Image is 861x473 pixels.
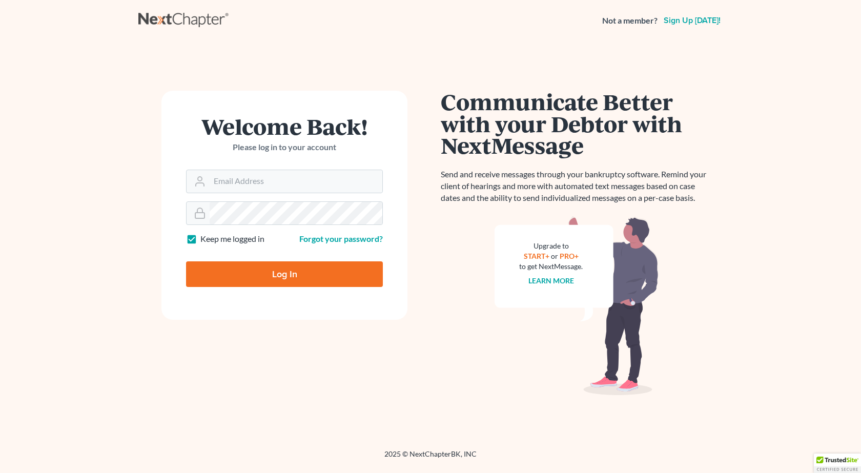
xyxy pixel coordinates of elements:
p: Send and receive messages through your bankruptcy software. Remind your client of hearings and mo... [441,169,712,204]
a: PRO+ [560,252,579,260]
div: TrustedSite Certified [814,454,861,473]
input: Log In [186,261,383,287]
a: Learn more [528,276,574,285]
div: to get NextMessage. [519,261,583,272]
img: nextmessage_bg-59042aed3d76b12b5cd301f8e5b87938c9018125f34e5fa2b7a6b67550977c72.svg [495,216,659,396]
a: START+ [524,252,549,260]
label: Keep me logged in [200,233,264,245]
strong: Not a member? [602,15,658,27]
div: Upgrade to [519,241,583,251]
h1: Welcome Back! [186,115,383,137]
a: Forgot your password? [299,234,383,243]
a: Sign up [DATE]! [662,16,723,25]
p: Please log in to your account [186,141,383,153]
span: or [551,252,558,260]
h1: Communicate Better with your Debtor with NextMessage [441,91,712,156]
input: Email Address [210,170,382,193]
div: 2025 © NextChapterBK, INC [138,449,723,467]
